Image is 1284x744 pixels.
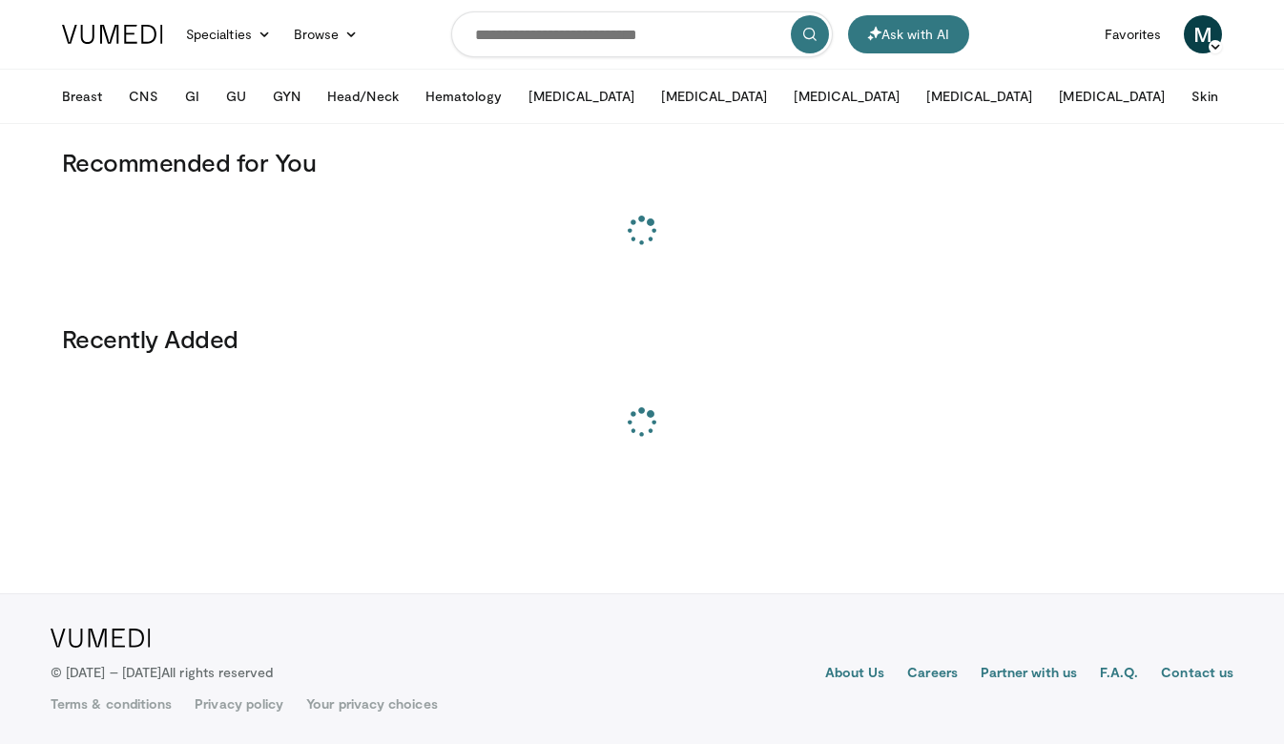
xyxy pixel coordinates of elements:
a: Specialties [175,15,282,53]
input: Search topics, interventions [451,11,833,57]
button: Skin [1180,77,1229,115]
img: VuMedi Logo [62,25,163,44]
a: M [1184,15,1222,53]
button: [MEDICAL_DATA] [650,77,778,115]
button: [MEDICAL_DATA] [915,77,1044,115]
a: Partner with us [981,663,1077,686]
img: VuMedi Logo [51,629,151,648]
button: GI [174,77,211,115]
h3: Recently Added [62,323,1222,354]
button: Breast [51,77,114,115]
h3: Recommended for You [62,147,1222,177]
a: Contact us [1161,663,1233,686]
button: GU [215,77,258,115]
a: Terms & conditions [51,694,172,713]
button: Ask with AI [848,15,969,53]
a: Privacy policy [195,694,283,713]
p: © [DATE] – [DATE] [51,663,274,682]
a: Favorites [1093,15,1172,53]
a: Your privacy choices [306,694,437,713]
button: GYN [261,77,312,115]
button: CNS [117,77,169,115]
span: All rights reserved [161,664,273,680]
button: Hematology [414,77,514,115]
a: Browse [282,15,370,53]
button: [MEDICAL_DATA] [782,77,911,115]
button: [MEDICAL_DATA] [1047,77,1176,115]
button: Head/Neck [316,77,410,115]
a: F.A.Q. [1100,663,1138,686]
button: [MEDICAL_DATA] [517,77,646,115]
a: About Us [825,663,885,686]
a: Careers [907,663,958,686]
